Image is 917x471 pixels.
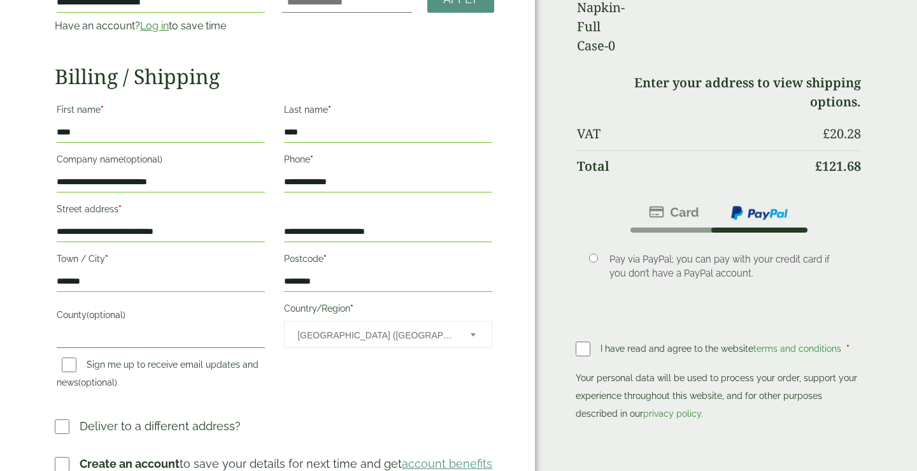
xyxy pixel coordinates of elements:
[80,457,180,470] strong: Create an account
[118,204,122,214] abbr: required
[350,303,353,314] abbr: required
[576,369,862,423] p: Your personal data will be used to process your order, support your experience throughout this we...
[284,101,492,122] label: Last name
[101,105,104,115] abbr: required
[55,64,494,89] h2: Billing / Shipping
[57,200,265,222] label: Street address
[87,310,125,320] span: (optional)
[328,105,331,115] abbr: required
[57,150,265,172] label: Company name
[815,157,861,175] bdi: 121.68
[80,417,241,435] p: Deliver to a different address?
[55,18,267,34] p: Have an account? to save time
[815,157,822,175] span: £
[577,68,861,117] td: Enter your address to view shipping options.
[402,457,492,470] a: account benefits
[124,154,162,164] span: (optional)
[62,358,76,372] input: Sign me up to receive email updates and news(optional)
[730,205,789,221] img: ppcp-gateway.png
[57,250,265,272] label: Town / City
[846,344,849,354] abbr: required
[105,254,108,264] abbr: required
[57,359,259,391] label: Sign me up to receive email updates and news
[649,205,699,220] img: stripe.png
[601,344,844,354] span: I have read and agree to the website
[823,125,830,142] span: £
[643,409,701,419] a: privacy policy
[140,20,169,32] a: Log in
[78,377,117,388] span: (optional)
[577,119,806,149] th: VAT
[57,101,265,122] label: First name
[323,254,327,264] abbr: required
[284,250,492,272] label: Postcode
[284,300,492,321] label: Country/Region
[577,150,806,182] th: Total
[823,125,861,142] bdi: 20.28
[284,150,492,172] label: Phone
[753,344,841,354] a: terms and conditions
[576,426,862,455] iframe: PayPal
[609,252,842,280] p: Pay via PayPal; you can pay with your credit card if you don’t have a PayPal account.
[297,322,453,349] span: United Kingdom (UK)
[310,154,313,164] abbr: required
[284,321,492,348] span: Country/Region
[57,306,265,328] label: County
